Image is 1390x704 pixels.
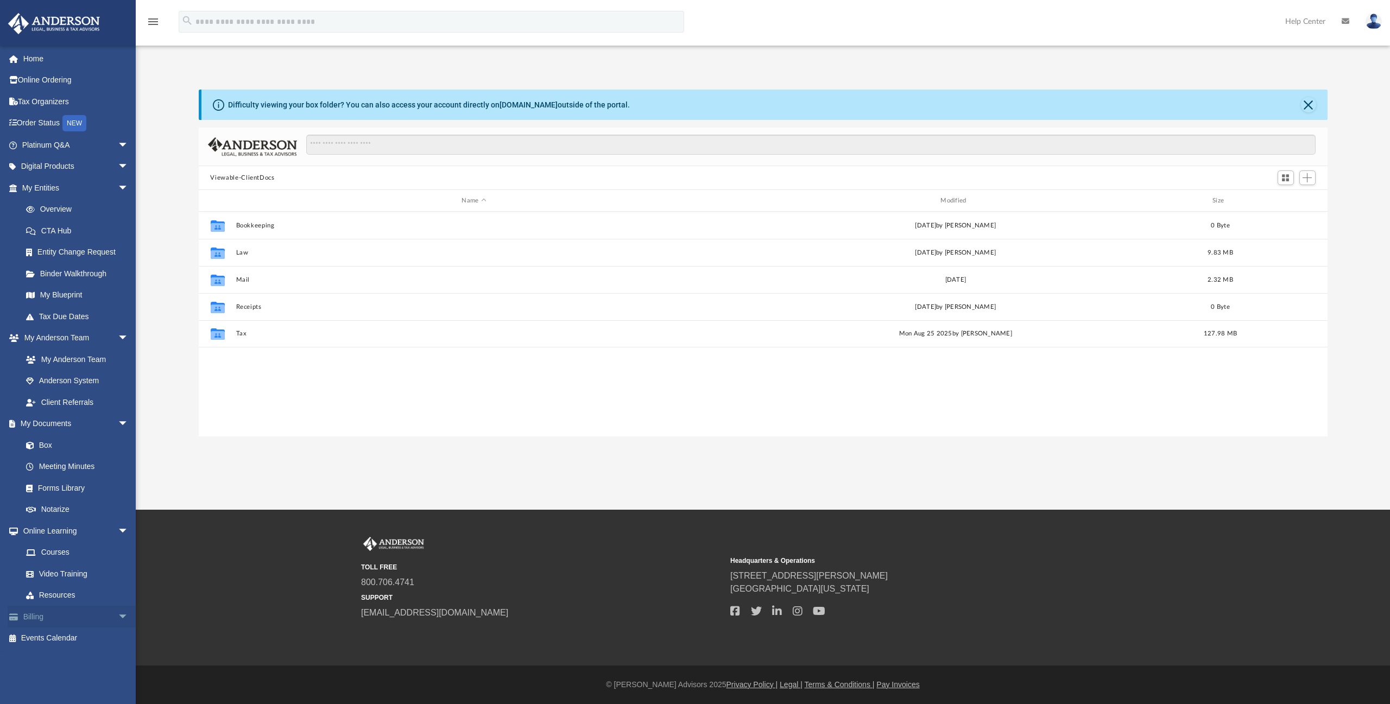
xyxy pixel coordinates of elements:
a: Anderson System [15,370,140,392]
span: arrow_drop_down [118,413,140,435]
button: Law [236,249,712,256]
a: Entity Change Request [15,242,145,263]
a: Notarize [15,499,140,521]
a: Video Training [15,563,134,585]
div: NEW [62,115,86,131]
img: User Pic [1366,14,1382,29]
img: Anderson Advisors Platinum Portal [5,13,103,34]
div: [DATE] [717,275,1194,285]
button: Viewable-ClientDocs [210,173,274,183]
button: Bookkeeping [236,222,712,229]
span: 2.32 MB [1208,277,1233,283]
div: Difficulty viewing your box folder? You can also access your account directly on outside of the p... [228,99,630,111]
small: TOLL FREE [361,562,723,572]
button: Receipts [236,303,712,310]
a: Order StatusNEW [8,112,145,135]
a: My Entitiesarrow_drop_down [8,177,145,199]
span: 0 Byte [1211,304,1230,310]
a: Online Ordering [8,69,145,91]
div: id [203,196,230,206]
a: Binder Walkthrough [15,263,145,284]
button: Add [1299,170,1316,186]
small: Headquarters & Operations [730,556,1092,566]
a: Resources [15,585,140,606]
div: [DATE] by [PERSON_NAME] [717,221,1194,231]
div: grid [199,212,1328,436]
a: Client Referrals [15,391,140,413]
a: [STREET_ADDRESS][PERSON_NAME] [730,571,888,580]
a: [DOMAIN_NAME] [500,100,558,109]
a: Privacy Policy | [726,680,778,689]
div: © [PERSON_NAME] Advisors 2025 [136,679,1390,690]
span: 0 Byte [1211,223,1230,229]
span: arrow_drop_down [118,327,140,350]
a: Tax Due Dates [15,306,145,327]
a: [EMAIL_ADDRESS][DOMAIN_NAME] [361,608,508,617]
a: Platinum Q&Aarrow_drop_down [8,134,145,156]
span: 127.98 MB [1203,331,1236,337]
div: Modified [717,196,1193,206]
button: Tax [236,330,712,337]
div: Mon Aug 25 2025 by [PERSON_NAME] [717,329,1194,339]
span: 9.83 MB [1208,250,1233,256]
a: [GEOGRAPHIC_DATA][US_STATE] [730,584,869,593]
a: Online Learningarrow_drop_down [8,520,140,542]
div: [DATE] by [PERSON_NAME] [717,248,1194,258]
i: search [181,15,193,27]
div: Name [235,196,712,206]
span: arrow_drop_down [118,156,140,178]
a: Overview [15,199,145,220]
a: CTA Hub [15,220,145,242]
button: Mail [236,276,712,283]
a: Meeting Minutes [15,456,140,478]
i: menu [147,15,160,28]
small: SUPPORT [361,593,723,602]
div: id [1247,196,1323,206]
input: Search files and folders [306,135,1315,155]
span: arrow_drop_down [118,134,140,156]
a: 800.706.4741 [361,578,414,587]
a: My Anderson Teamarrow_drop_down [8,327,140,349]
a: Billingarrow_drop_down [8,606,145,627]
div: Size [1198,196,1242,206]
div: [DATE] by [PERSON_NAME] [717,302,1194,312]
a: menu [147,21,160,28]
img: Anderson Advisors Platinum Portal [361,537,426,551]
a: Digital Productsarrow_drop_down [8,156,145,177]
a: Courses [15,542,140,563]
a: My Documentsarrow_drop_down [8,413,140,435]
span: arrow_drop_down [118,177,140,199]
a: Terms & Conditions | [805,680,875,689]
a: Pay Invoices [876,680,919,689]
a: Events Calendar [8,627,145,649]
a: Box [15,434,134,456]
button: Close [1301,97,1316,112]
a: Legal | [780,680,803,689]
span: arrow_drop_down [118,606,140,628]
a: Forms Library [15,477,134,499]
a: My Blueprint [15,284,140,306]
a: My Anderson Team [15,348,134,370]
a: Tax Organizers [8,91,145,112]
span: arrow_drop_down [118,520,140,542]
button: Switch to Grid View [1278,170,1294,186]
a: Home [8,48,145,69]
